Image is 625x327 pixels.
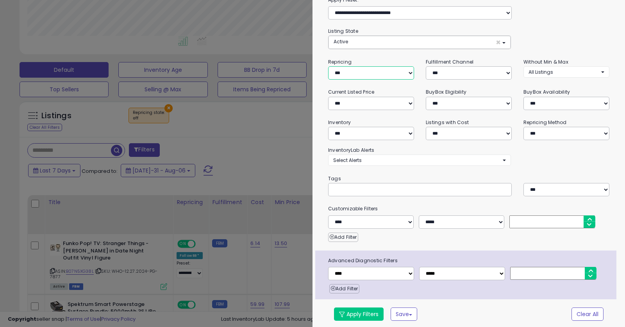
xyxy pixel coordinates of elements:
[328,119,351,126] small: Inventory
[328,147,374,153] small: InventoryLab Alerts
[529,69,553,75] span: All Listings
[523,66,609,78] button: All Listings
[329,284,359,293] button: Add Filter
[328,28,358,34] small: Listing State
[329,36,511,49] button: Active ×
[523,59,568,65] small: Without Min & Max
[496,38,501,46] span: ×
[328,233,358,242] button: Add Filter
[328,59,352,65] small: Repricing
[334,38,348,45] span: Active
[391,307,417,321] button: Save
[322,256,616,265] span: Advanced Diagnostic Filters
[322,174,615,183] small: Tags
[322,204,615,213] small: Customizable Filters
[334,307,384,321] button: Apply Filters
[426,89,466,95] small: BuyBox Eligibility
[571,307,604,321] button: Clear All
[523,119,567,126] small: Repricing Method
[328,155,511,166] button: Select Alerts
[328,89,374,95] small: Current Listed Price
[333,157,362,163] span: Select Alerts
[426,59,473,65] small: Fulfillment Channel
[426,119,469,126] small: Listings with Cost
[523,89,570,95] small: BuyBox Availability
